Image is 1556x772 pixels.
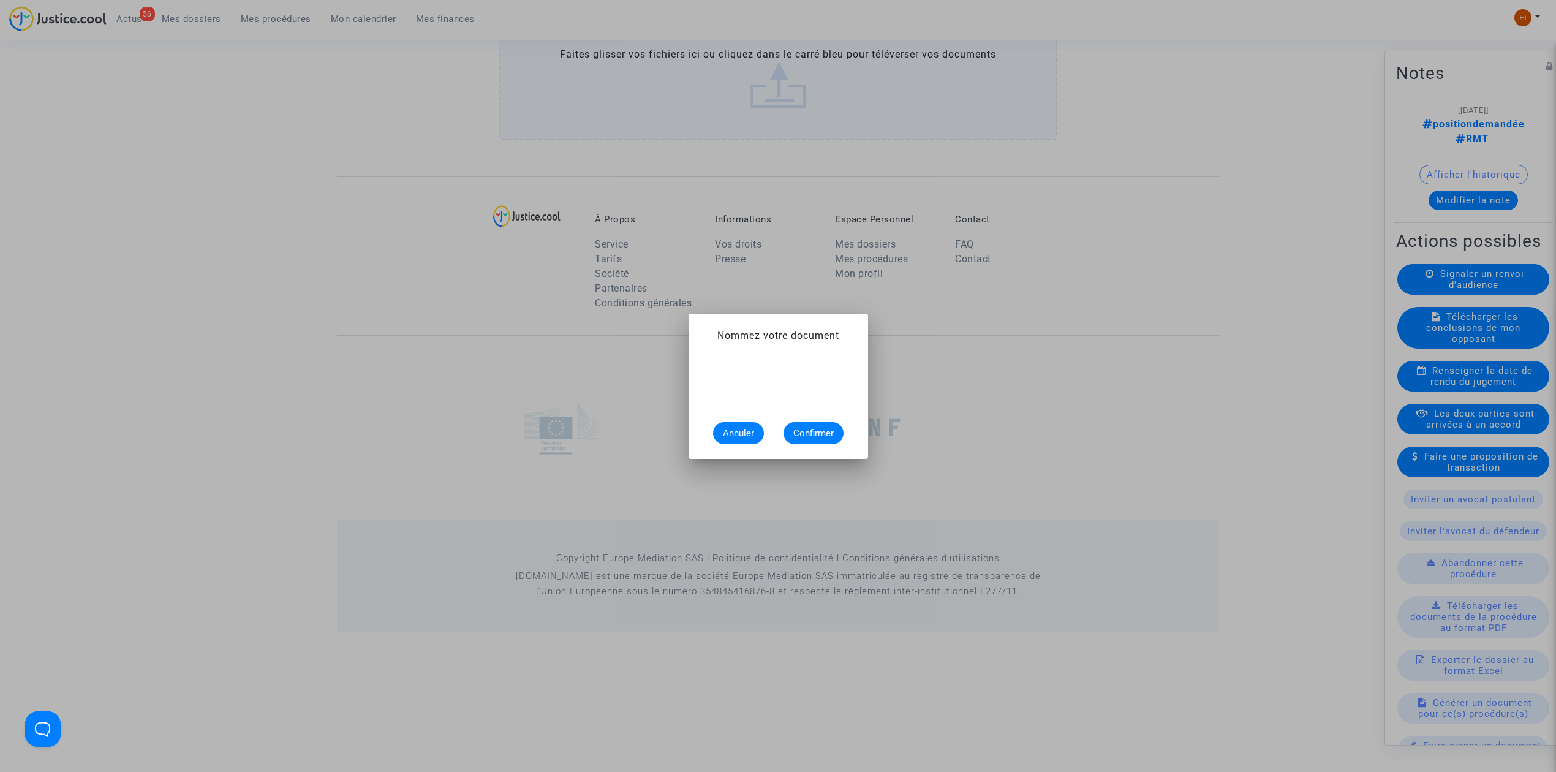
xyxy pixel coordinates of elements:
span: Annuler [723,428,754,439]
button: Confirmer [784,422,844,444]
iframe: Help Scout Beacon - Open [25,711,61,747]
button: Annuler [713,422,764,444]
span: Confirmer [793,428,834,439]
span: Nommez votre document [717,330,839,341]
